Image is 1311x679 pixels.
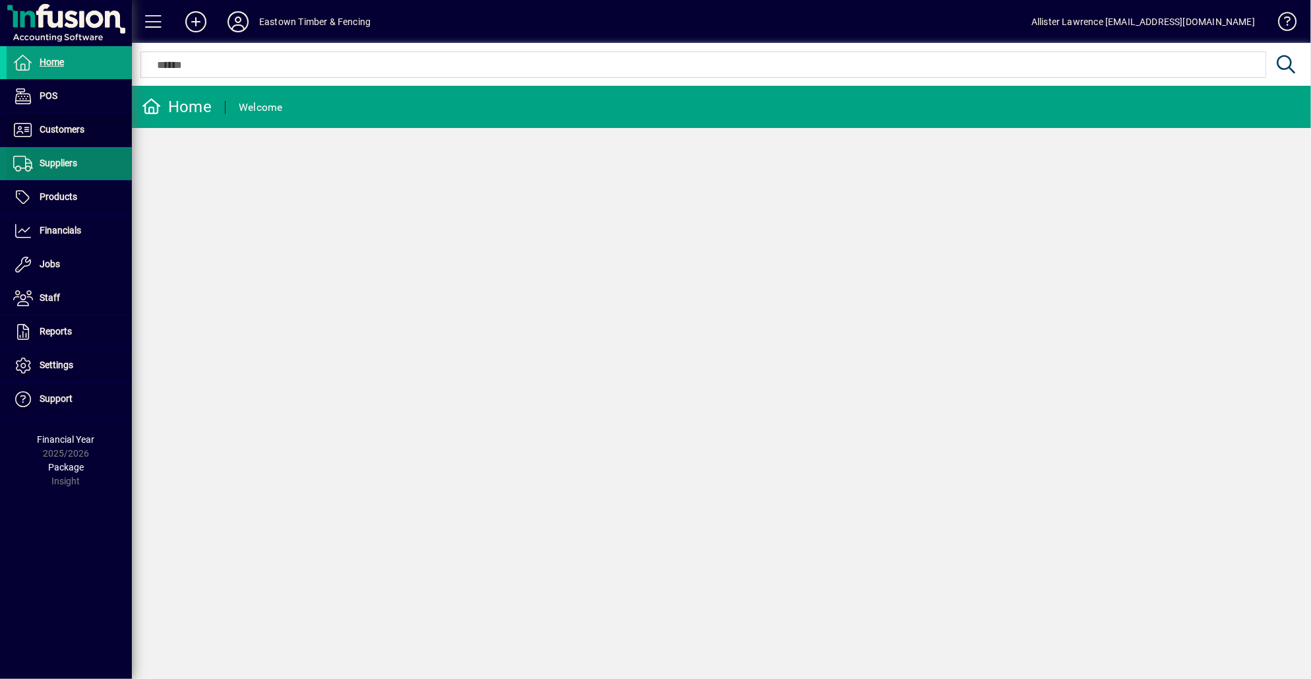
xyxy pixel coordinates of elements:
span: Package [48,462,84,472]
span: POS [40,90,57,101]
a: Support [7,383,132,416]
div: Welcome [239,97,283,118]
span: Financial Year [38,434,95,445]
span: Customers [40,124,84,135]
a: Staff [7,282,132,315]
span: Support [40,393,73,404]
a: Settings [7,349,132,382]
span: Financials [40,225,81,236]
a: Knowledge Base [1268,3,1295,46]
span: Reports [40,326,72,337]
span: Jobs [40,259,60,269]
span: Suppliers [40,158,77,168]
button: Add [175,10,217,34]
div: Home [142,96,212,117]
div: Allister Lawrence [EMAIL_ADDRESS][DOMAIN_NAME] [1031,11,1255,32]
a: Customers [7,113,132,146]
button: Profile [217,10,259,34]
div: Eastown Timber & Fencing [259,11,371,32]
a: Products [7,181,132,214]
a: Suppliers [7,147,132,180]
a: POS [7,80,132,113]
a: Reports [7,315,132,348]
a: Financials [7,214,132,247]
span: Settings [40,360,73,370]
span: Products [40,191,77,202]
a: Jobs [7,248,132,281]
span: Staff [40,292,60,303]
span: Home [40,57,64,67]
